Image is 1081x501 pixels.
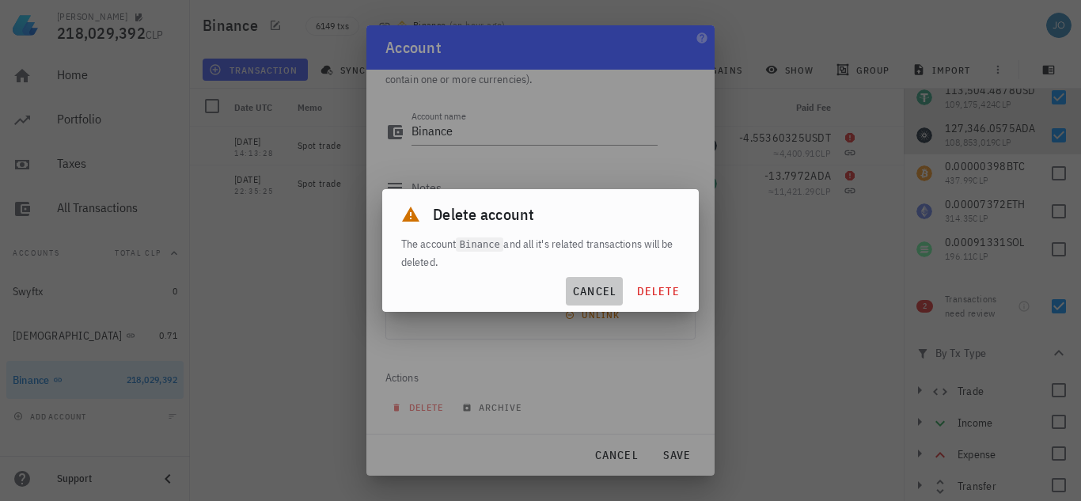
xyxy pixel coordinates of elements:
[572,284,617,298] span: cancel
[629,277,686,306] button: delete
[401,227,673,279] span: The account and all it's related transactions will be deleted.
[635,284,680,298] span: delete
[433,202,535,227] span: Delete account
[566,277,624,306] button: cancel
[456,237,503,252] code: Binance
